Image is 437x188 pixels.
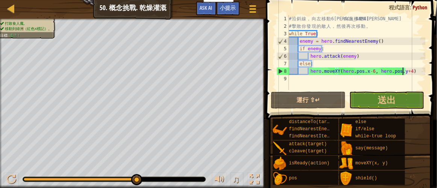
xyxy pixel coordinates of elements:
[273,156,287,171] img: portrait.png
[277,60,289,68] div: 7
[355,161,388,166] span: moveXY(x, y)
[339,141,354,156] img: portrait.png
[355,146,388,151] span: say(message)
[389,4,410,11] span: 程式語言
[289,126,338,132] span: findNearestEnemy()
[220,4,236,11] span: 小提示
[273,171,287,186] img: portrait.png
[339,171,354,186] img: portrait.png
[247,173,262,188] button: 切換全螢幕
[4,173,19,188] button: Ctrl + P: Play
[410,4,413,11] span: :
[5,27,51,31] span: 移動到綠洲（紅色X標記）。
[339,123,354,137] img: portrait.png
[277,23,289,30] div: 2
[243,2,262,19] button: 顯示遊戲選單
[277,68,289,75] div: 8
[355,176,377,181] span: shield()
[378,94,396,106] span: 送出
[200,4,213,11] span: Ask AI
[289,176,297,181] span: pos
[9,33,20,38] span: 成功！
[271,92,346,109] button: 運行 ⇧↵
[289,161,330,166] span: isReady(action)
[273,141,287,156] img: portrait.png
[273,123,287,137] img: portrait.png
[355,126,374,132] span: if/else
[212,173,227,188] button: 調整音量
[277,30,289,38] div: 3
[277,75,289,83] div: 9
[355,134,396,139] span: while-true loop
[289,134,335,139] span: findNearestItem()
[355,119,366,125] span: else
[8,33,9,38] span: :
[413,4,428,11] span: Python
[289,149,327,154] span: cleave(target)
[349,92,424,109] button: 送出
[277,53,289,60] div: 6
[277,45,289,53] div: 5
[339,156,354,171] img: portrait.png
[289,141,327,147] span: attack(target)
[232,174,240,185] span: ♫
[289,119,338,125] span: distanceTo(target)
[277,38,289,45] div: 4
[5,21,27,26] span: 打敗食人魔。
[231,173,243,188] button: ♫
[277,15,289,23] div: 1
[196,2,216,15] button: Ask AI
